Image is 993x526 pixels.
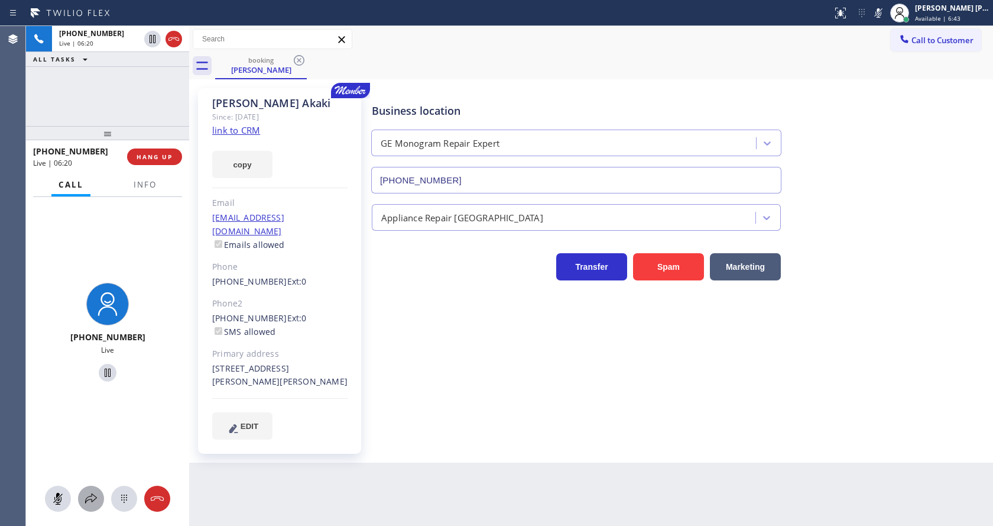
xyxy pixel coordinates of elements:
span: ALL TASKS [33,55,76,63]
input: Search [193,30,352,49]
button: Hold Customer [144,31,161,47]
span: HANG UP [137,153,173,161]
a: link to CRM [212,124,260,136]
button: Hang up [144,486,170,512]
div: Phone2 [212,297,348,311]
button: EDIT [212,412,272,440]
button: HANG UP [127,149,182,165]
label: Emails allowed [212,239,285,250]
button: Call [51,173,90,196]
label: SMS allowed [212,326,275,337]
div: Appliance Repair [GEOGRAPHIC_DATA] [381,211,543,224]
span: Live [101,345,114,355]
div: Phone [212,260,348,274]
span: Ext: 0 [287,276,307,287]
div: Business location [372,103,781,119]
span: Call to Customer [911,35,973,46]
input: Emails allowed [215,240,222,248]
div: Primary address [212,347,348,361]
button: Hang up [165,31,182,47]
span: EDIT [241,422,258,431]
button: Spam [633,253,704,280]
div: Email [212,196,348,210]
div: [PERSON_NAME] [PERSON_NAME] [915,3,989,13]
span: Info [134,179,157,190]
a: [PHONE_NUMBER] [212,312,287,324]
button: Call to Customer [891,29,981,51]
a: [EMAIL_ADDRESS][DOMAIN_NAME] [212,212,284,237]
input: SMS allowed [215,327,222,335]
button: Open dialpad [111,486,137,512]
span: [PHONE_NUMBER] [33,146,108,157]
button: Mute [870,5,887,21]
button: Marketing [710,253,781,280]
div: booking [216,56,306,64]
button: Info [126,173,164,196]
span: [PHONE_NUMBER] [59,28,124,38]
input: Phone Number [371,167,781,193]
div: Daniel Akaki [216,53,306,78]
button: Hold Customer [99,364,116,382]
button: ALL TASKS [26,52,99,66]
span: Live | 06:20 [33,158,72,168]
div: [STREET_ADDRESS][PERSON_NAME][PERSON_NAME] [212,362,348,389]
div: [PERSON_NAME] Akaki [212,96,348,110]
span: [PHONE_NUMBER] [70,331,145,343]
button: Open directory [78,486,104,512]
button: Mute [45,486,71,512]
button: Transfer [556,253,627,280]
a: [PHONE_NUMBER] [212,276,287,287]
span: Ext: 0 [287,312,307,324]
span: Call [59,179,83,190]
span: Live | 06:20 [59,39,93,47]
span: Available | 6:43 [915,14,960,22]
div: Since: [DATE] [212,110,348,124]
div: [PERSON_NAME] [216,64,306,75]
button: copy [212,151,272,178]
div: GE Monogram Repair Expert [381,137,499,150]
